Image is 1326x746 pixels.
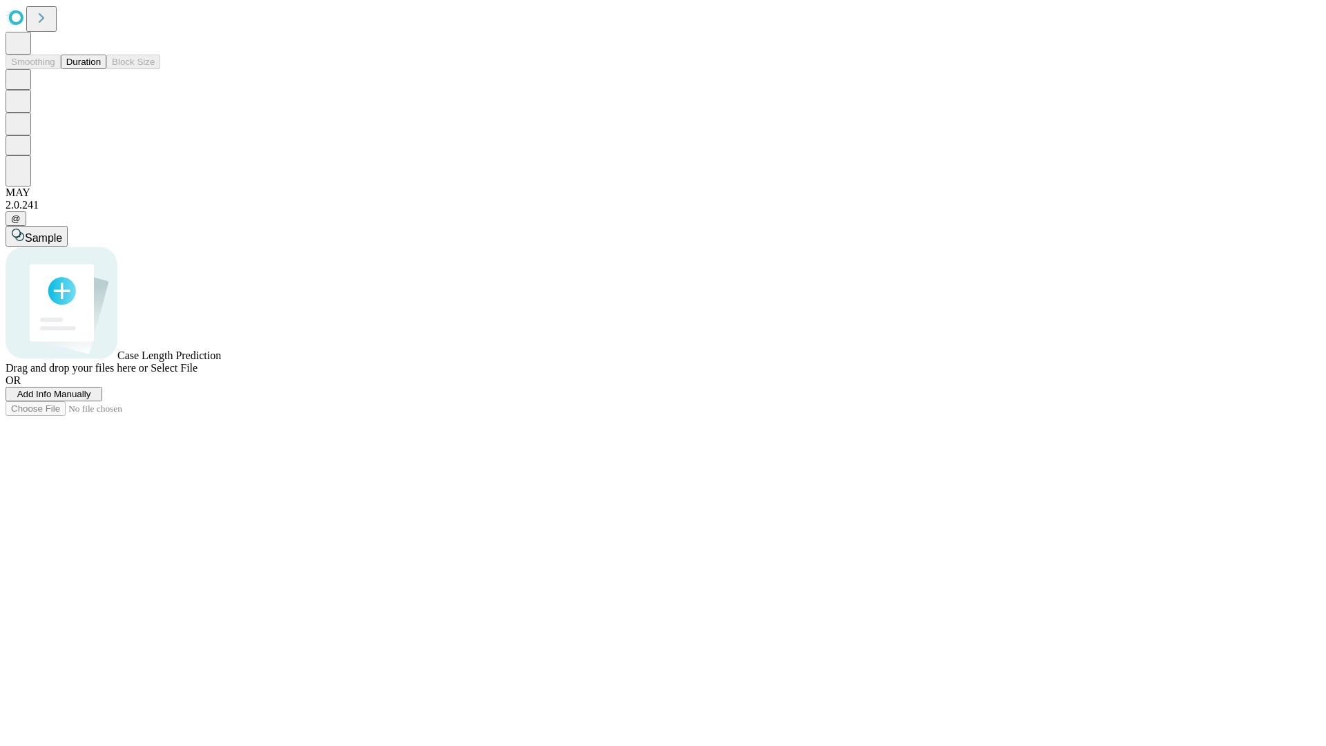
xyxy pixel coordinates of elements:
[11,213,21,224] span: @
[6,226,68,247] button: Sample
[17,389,91,399] span: Add Info Manually
[6,186,1320,199] div: MAY
[6,362,148,374] span: Drag and drop your files here or
[25,232,62,244] span: Sample
[117,350,221,361] span: Case Length Prediction
[6,199,1320,211] div: 2.0.241
[106,55,160,69] button: Block Size
[6,55,61,69] button: Smoothing
[151,362,198,374] span: Select File
[6,374,21,386] span: OR
[61,55,106,69] button: Duration
[6,211,26,226] button: @
[6,387,102,401] button: Add Info Manually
